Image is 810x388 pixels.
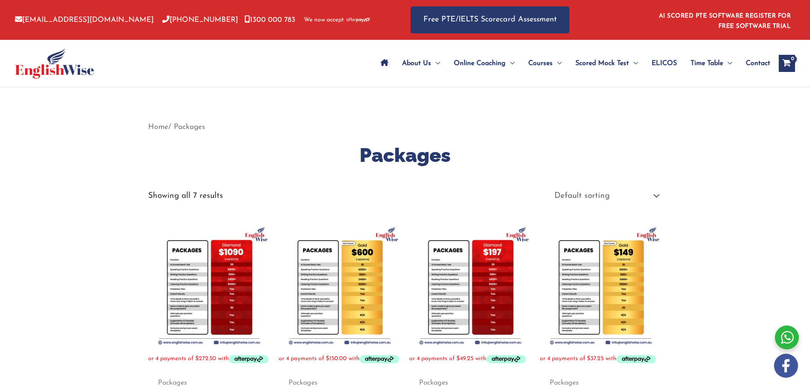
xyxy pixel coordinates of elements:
img: white-facebook.png [774,354,798,378]
a: Home [148,123,168,131]
a: Free PTE/IELTS Scorecard Assessment [411,6,569,33]
nav: Site Navigation: Main Menu [374,48,770,78]
span: We now accept [304,16,344,24]
a: Online CoachingMenu Toggle [447,48,521,78]
span: Menu Toggle [431,48,440,78]
a: 1300 000 783 [244,16,295,24]
span: Menu Toggle [553,48,562,78]
span: Packages [158,379,260,388]
span: Packages [289,379,391,388]
span: Online Coaching [454,48,506,78]
span: Menu Toggle [506,48,515,78]
a: AI SCORED PTE SOFTWARE REGISTER FOR FREE SOFTWARE TRIAL [659,13,791,30]
span: About Us [402,48,431,78]
a: CoursesMenu Toggle [521,48,569,78]
span: ELICOS [652,48,677,78]
nav: Breadcrumb [148,120,662,134]
span: Menu Toggle [723,48,732,78]
a: Scored Mock TestMenu Toggle [569,48,645,78]
img: Afterpay-Logo [346,18,370,22]
span: Packages [550,379,652,388]
span: Courses [528,48,553,78]
a: View Shopping Cart, empty [779,55,795,72]
img: Mock Test Gold [540,224,662,346]
p: Showing all 7 results [148,192,223,200]
span: Packages [419,379,521,388]
aside: Header Widget 1 [654,6,795,34]
span: Scored Mock Test [575,48,629,78]
a: Time TableMenu Toggle [684,48,739,78]
h1: Packages [148,142,662,169]
a: Contact [739,48,770,78]
a: [PHONE_NUMBER] [162,16,238,24]
span: Contact [746,48,770,78]
img: Gold Package [279,224,401,346]
img: cropped-ew-logo [15,48,94,79]
span: Menu Toggle [629,48,638,78]
select: Shop order [548,188,662,204]
img: Diamond Package [148,224,270,346]
a: ELICOS [645,48,684,78]
a: [EMAIL_ADDRESS][DOMAIN_NAME] [15,16,154,24]
img: Mock Test Diamond [409,224,531,346]
a: About UsMenu Toggle [395,48,447,78]
span: Time Table [691,48,723,78]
